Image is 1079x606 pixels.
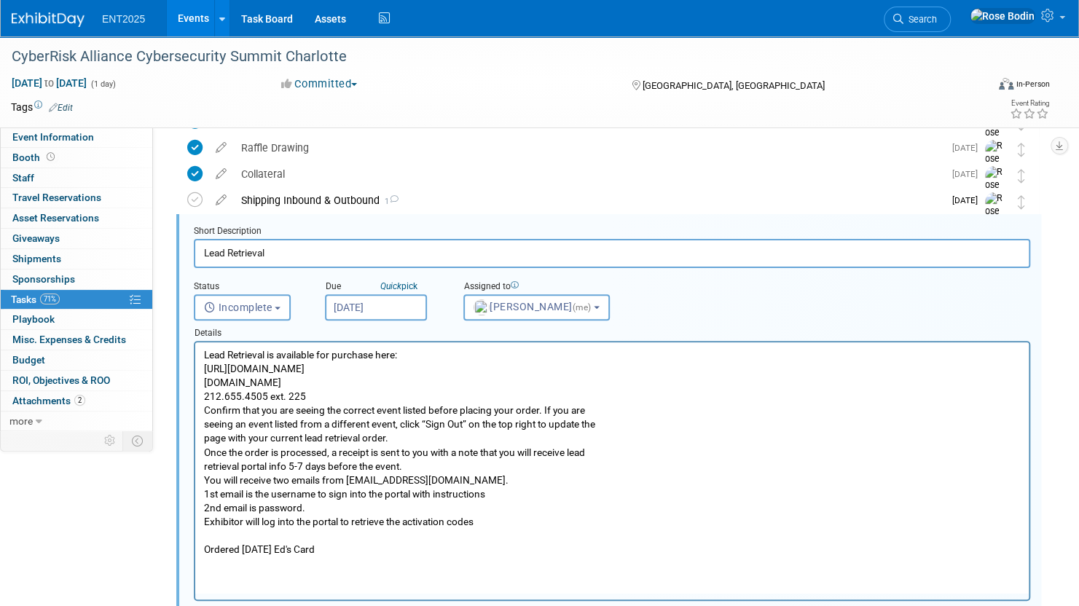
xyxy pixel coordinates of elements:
[970,8,1035,24] img: Rose Bodin
[1,168,152,188] a: Staff
[999,78,1013,90] img: Format-Inperson.png
[12,374,110,386] span: ROI, Objectives & ROO
[12,273,75,285] span: Sponsorships
[1,208,152,228] a: Asset Reservations
[1018,143,1025,157] i: Move task
[1,350,152,370] a: Budget
[1,412,152,431] a: more
[1,310,152,329] a: Playbook
[204,302,272,313] span: Incomplete
[325,280,442,294] div: Due
[49,103,73,113] a: Edit
[194,294,291,320] button: Incomplete
[1010,100,1049,107] div: Event Rating
[208,194,234,207] a: edit
[1018,195,1025,209] i: Move task
[11,76,87,90] span: [DATE] [DATE]
[98,431,123,450] td: Personalize Event Tab Strip
[1016,79,1050,90] div: In-Person
[1,148,152,168] a: Booth
[11,294,60,305] span: Tasks
[380,281,401,291] i: Quick
[325,294,427,320] input: Due Date
[11,100,73,114] td: Tags
[952,195,985,205] span: [DATE]
[952,143,985,153] span: [DATE]
[7,44,962,70] div: CyberRisk Alliance Cybersecurity Summit Charlotte
[208,141,234,154] a: edit
[1,188,152,208] a: Travel Reservations
[1,249,152,269] a: Shipments
[377,280,420,292] a: Quickpick
[1018,169,1025,183] i: Move task
[123,431,153,450] td: Toggle Event Tabs
[12,172,34,184] span: Staff
[234,188,943,213] div: Shipping Inbound & Outbound
[1,127,152,147] a: Event Information
[1,290,152,310] a: Tasks71%
[194,239,1030,267] input: Name of task or a short description
[1,269,152,289] a: Sponsorships
[463,280,656,294] div: Assigned to
[12,232,60,244] span: Giveaways
[102,13,145,25] span: ENT2025
[44,151,58,162] span: Booth not reserved yet
[194,280,303,294] div: Status
[12,334,126,345] span: Misc. Expenses & Credits
[195,342,1029,593] iframe: Rich Text Area
[952,169,985,179] span: [DATE]
[12,313,55,325] span: Playbook
[208,168,234,181] a: edit
[985,192,1007,244] img: Rose Bodin
[463,294,610,320] button: [PERSON_NAME](me)
[194,320,1030,341] div: Details
[573,302,592,312] span: (me)
[90,79,116,89] span: (1 day)
[9,415,33,427] span: more
[234,162,943,186] div: Collateral
[1,371,152,390] a: ROI, Objectives & ROO
[12,131,94,143] span: Event Information
[884,7,951,32] a: Search
[42,77,56,89] span: to
[74,395,85,406] span: 2
[1,330,152,350] a: Misc. Expenses & Credits
[276,76,363,92] button: Committed
[12,151,58,163] span: Booth
[40,294,60,304] span: 71%
[642,80,824,91] span: [GEOGRAPHIC_DATA], [GEOGRAPHIC_DATA]
[234,135,943,160] div: Raffle Drawing
[903,14,937,25] span: Search
[1,229,152,248] a: Giveaways
[985,166,1007,218] img: Rose Bodin
[12,395,85,406] span: Attachments
[12,354,45,366] span: Budget
[985,140,1007,192] img: Rose Bodin
[12,12,85,27] img: ExhibitDay
[474,301,594,312] span: [PERSON_NAME]
[1,391,152,411] a: Attachments2
[12,253,61,264] span: Shipments
[12,212,99,224] span: Asset Reservations
[380,197,399,206] span: 1
[895,76,1050,98] div: Event Format
[194,225,1030,239] div: Short Description
[12,192,101,203] span: Travel Reservations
